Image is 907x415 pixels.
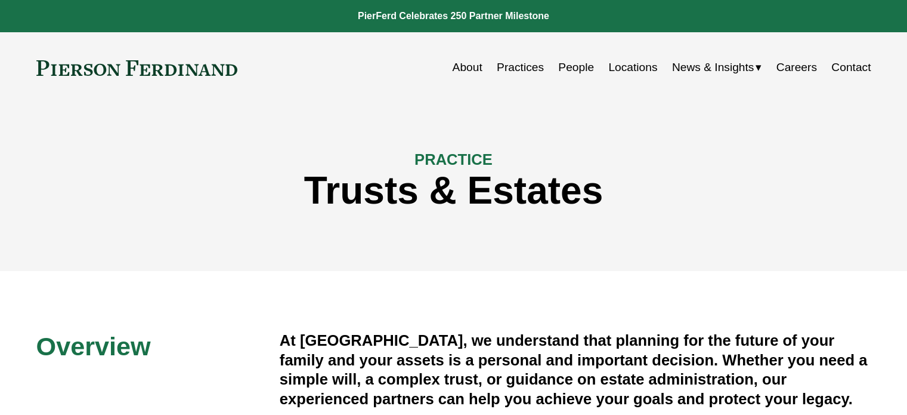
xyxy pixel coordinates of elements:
a: Practices [497,56,544,79]
a: Locations [608,56,657,79]
a: Contact [831,56,871,79]
a: Careers [776,56,817,79]
a: About [453,56,482,79]
a: People [558,56,594,79]
h1: Trusts & Estates [36,169,871,213]
span: News & Insights [672,57,754,78]
span: Overview [36,332,151,361]
a: folder dropdown [672,56,762,79]
span: PRACTICE [414,151,493,168]
h4: At [GEOGRAPHIC_DATA], we understand that planning for the future of your family and your assets i... [280,331,871,408]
